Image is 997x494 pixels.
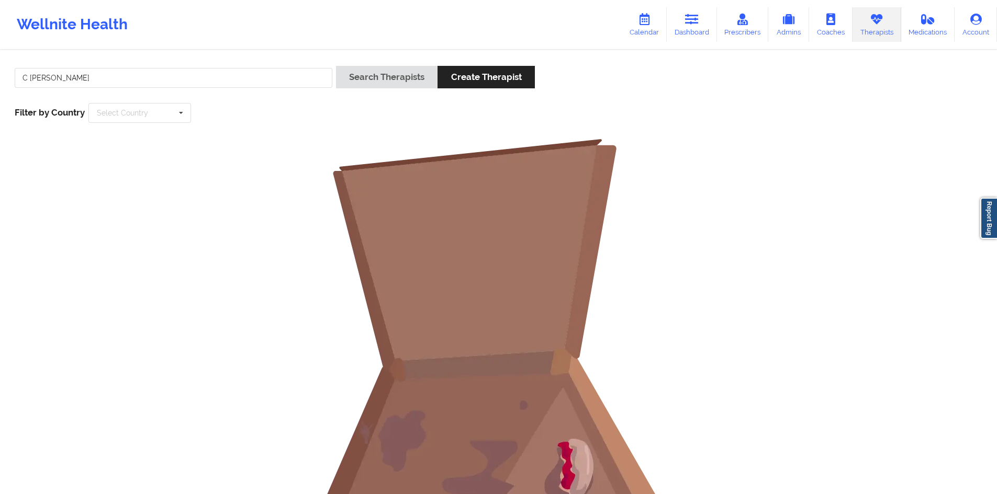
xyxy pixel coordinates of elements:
[622,7,667,42] a: Calendar
[980,198,997,239] a: Report Bug
[768,7,809,42] a: Admins
[336,66,438,88] button: Search Therapists
[955,7,997,42] a: Account
[667,7,717,42] a: Dashboard
[97,109,148,117] div: Select Country
[15,107,85,118] span: Filter by Country
[853,7,901,42] a: Therapists
[438,66,534,88] button: Create Therapist
[717,7,769,42] a: Prescribers
[901,7,955,42] a: Medications
[809,7,853,42] a: Coaches
[15,68,332,88] input: Search Keywords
